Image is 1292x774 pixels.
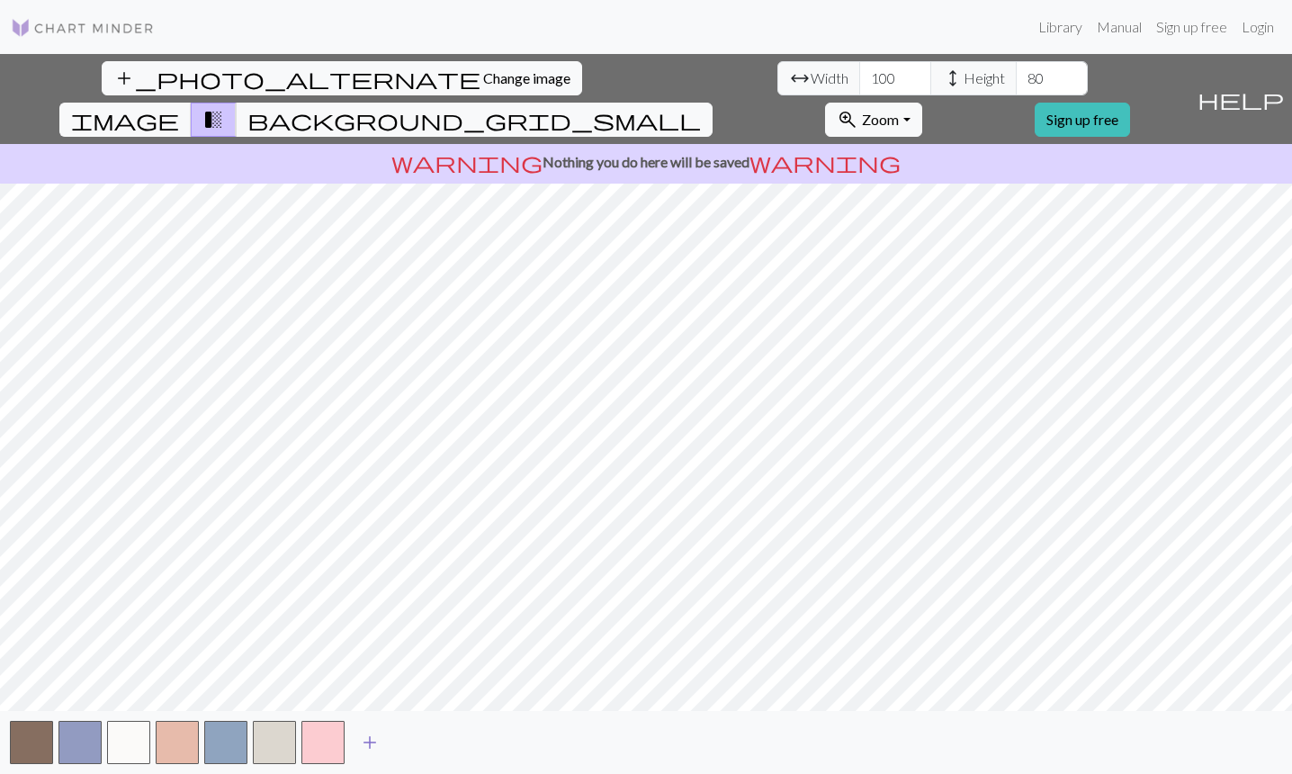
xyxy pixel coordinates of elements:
[11,17,155,39] img: Logo
[347,725,392,760] button: Add color
[202,107,224,132] span: transition_fade
[391,149,543,175] span: warning
[1198,86,1284,112] span: help
[1031,9,1090,45] a: Library
[7,151,1285,173] p: Nothing you do here will be saved
[837,107,858,132] span: zoom_in
[247,107,701,132] span: background_grid_small
[1149,9,1234,45] a: Sign up free
[789,66,811,91] span: arrow_range
[825,103,921,137] button: Zoom
[1090,9,1149,45] a: Manual
[811,67,848,89] span: Width
[749,149,901,175] span: warning
[102,61,582,95] button: Change image
[942,66,964,91] span: height
[964,67,1005,89] span: Height
[71,107,179,132] span: image
[359,730,381,755] span: add
[1189,54,1292,144] button: Help
[113,66,480,91] span: add_photo_alternate
[1035,103,1130,137] a: Sign up free
[1234,9,1281,45] a: Login
[862,111,899,128] span: Zoom
[483,69,570,86] span: Change image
